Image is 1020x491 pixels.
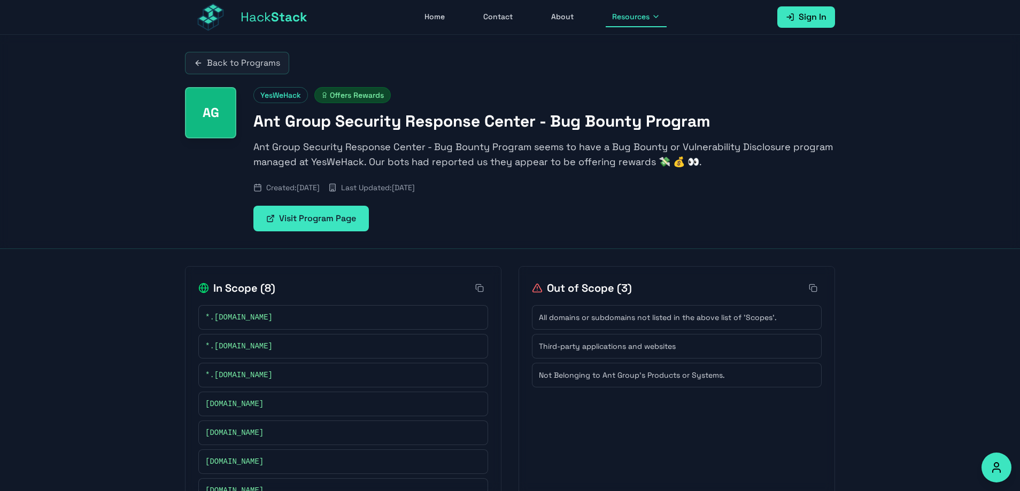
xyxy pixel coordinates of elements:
p: Ant Group Security Response Center - Bug Bounty Program seems to have a Bug Bounty or Vulnerabili... [253,139,835,169]
a: Home [418,7,451,27]
h2: Out of Scope ( 3 ) [532,280,632,295]
span: YesWeHack [253,87,308,103]
button: Copy all out-of-scope items [805,279,822,297]
span: Not Belonging to Ant Group’s Products or Systems. [539,370,725,380]
span: Resources [612,11,650,22]
a: Visit Program Page [253,206,369,231]
span: All domains or subdomains not listed in the above list of 'Scopes'. [539,312,777,323]
h2: In Scope ( 8 ) [198,280,275,295]
span: Created: [DATE] [266,182,320,193]
h1: Ant Group Security Response Center - Bug Bounty Program [253,112,835,131]
span: Last Updated: [DATE] [341,182,415,193]
button: Accessibility Options [982,453,1011,482]
div: Ant Group Security Response Center - Bug Bounty Program [185,87,236,138]
a: About [545,7,580,27]
span: *.[DOMAIN_NAME] [205,312,273,323]
span: Offers Rewards [314,87,391,103]
a: Sign In [777,6,835,28]
span: Hack [241,9,307,26]
span: *.[DOMAIN_NAME] [205,370,273,380]
span: [DOMAIN_NAME] [205,399,264,409]
span: Third-party applications and websites [539,341,676,352]
button: Copy all in-scope items [471,279,488,297]
span: *.[DOMAIN_NAME] [205,341,273,352]
button: Resources [606,7,667,27]
span: [DOMAIN_NAME] [205,427,264,438]
a: Back to Programs [185,52,289,74]
span: [DOMAIN_NAME] [205,456,264,467]
span: Stack [271,9,307,25]
span: Sign In [799,11,826,24]
a: Contact [477,7,519,27]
